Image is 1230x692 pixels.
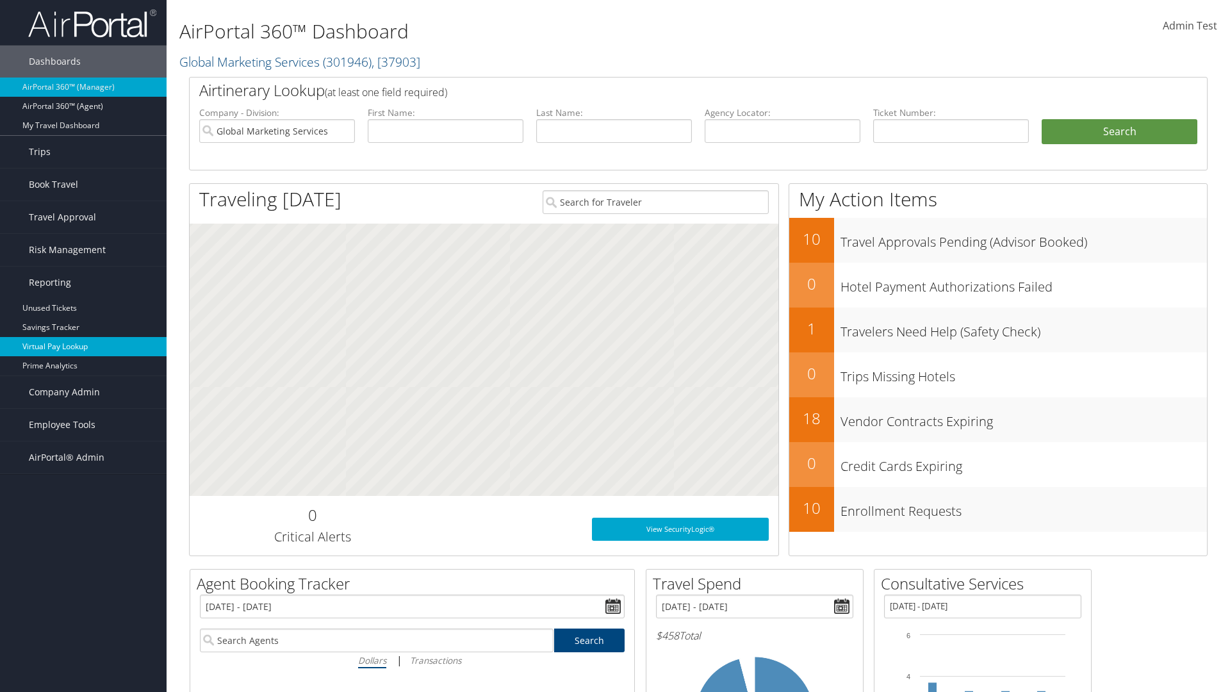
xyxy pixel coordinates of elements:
[543,190,769,214] input: Search for Traveler
[881,573,1091,595] h2: Consultative Services
[323,53,372,70] span: ( 301946 )
[789,263,1207,308] a: 0Hotel Payment Authorizations Failed
[840,317,1207,341] h3: Travelers Need Help (Safety Check)
[197,573,634,595] h2: Agent Booking Tracker
[199,79,1113,101] h2: Airtinerary Lookup
[840,272,1207,296] h3: Hotel Payment Authorizations Failed
[1042,119,1197,145] button: Search
[29,441,104,474] span: AirPortal® Admin
[200,629,553,652] input: Search Agents
[656,629,679,643] span: $458
[840,227,1207,251] h3: Travel Approvals Pending (Advisor Booked)
[656,629,853,643] h6: Total
[29,409,95,441] span: Employee Tools
[554,629,625,652] a: Search
[873,106,1029,119] label: Ticket Number:
[29,201,96,233] span: Travel Approval
[789,273,834,295] h2: 0
[199,528,425,546] h3: Critical Alerts
[789,397,1207,442] a: 18Vendor Contracts Expiring
[705,106,860,119] label: Agency Locator:
[789,442,1207,487] a: 0Credit Cards Expiring
[29,136,51,168] span: Trips
[199,186,341,213] h1: Traveling [DATE]
[358,654,386,666] i: Dollars
[368,106,523,119] label: First Name:
[29,45,81,78] span: Dashboards
[29,234,106,266] span: Risk Management
[410,654,461,666] i: Transactions
[906,673,910,680] tspan: 4
[789,218,1207,263] a: 10Travel Approvals Pending (Advisor Booked)
[789,318,834,340] h2: 1
[789,352,1207,397] a: 0Trips Missing Hotels
[1163,19,1217,33] span: Admin Test
[906,632,910,639] tspan: 6
[325,85,447,99] span: (at least one field required)
[789,452,834,474] h2: 0
[199,504,425,526] h2: 0
[789,487,1207,532] a: 10Enrollment Requests
[789,228,834,250] h2: 10
[536,106,692,119] label: Last Name:
[789,186,1207,213] h1: My Action Items
[789,308,1207,352] a: 1Travelers Need Help (Safety Check)
[29,376,100,408] span: Company Admin
[1163,6,1217,46] a: Admin Test
[789,408,834,429] h2: 18
[28,8,156,38] img: airportal-logo.png
[29,267,71,299] span: Reporting
[179,18,871,45] h1: AirPortal 360™ Dashboard
[840,451,1207,475] h3: Credit Cards Expiring
[199,106,355,119] label: Company - Division:
[789,497,834,519] h2: 10
[840,496,1207,520] h3: Enrollment Requests
[179,53,420,70] a: Global Marketing Services
[840,406,1207,431] h3: Vendor Contracts Expiring
[653,573,863,595] h2: Travel Spend
[789,363,834,384] h2: 0
[840,361,1207,386] h3: Trips Missing Hotels
[372,53,420,70] span: , [ 37903 ]
[200,652,625,668] div: |
[592,518,769,541] a: View SecurityLogic®
[29,169,78,201] span: Book Travel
